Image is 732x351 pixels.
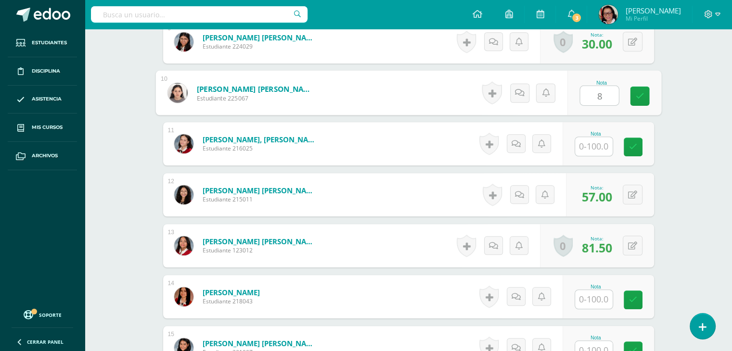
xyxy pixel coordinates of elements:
a: [PERSON_NAME] [PERSON_NAME] [196,84,315,94]
span: Soporte [39,312,62,318]
img: 15e9194500bf7f075eb37453df1440c1.png [174,134,193,153]
a: [PERSON_NAME] [PERSON_NAME] [203,186,318,195]
span: Disciplina [32,67,60,75]
div: Nota [575,131,617,137]
div: Nota [575,284,617,289]
img: 073ab9fb05eb5e4f9239493c9ec9f7a2.png [599,5,618,24]
span: Estudiantes [32,39,67,47]
a: [PERSON_NAME] [PERSON_NAME] [203,33,318,42]
img: eaec77b5224b4e1709ec34cfcf16adf1.png [174,236,193,255]
div: Nota [575,335,617,340]
img: a12e9ed244526b9cfbea39797abade14.png [174,185,193,204]
span: Mis cursos [32,124,63,131]
span: 57.00 [582,188,612,205]
input: 0-100.0 [575,137,613,156]
span: 30.00 [582,36,612,52]
a: Mis cursos [8,113,77,142]
span: Asistencia [32,95,62,103]
img: 180475922a1341c5f6eb6c93502f9299.png [174,32,193,51]
a: Archivos [8,142,77,170]
span: [PERSON_NAME] [625,6,681,15]
a: [PERSON_NAME] [PERSON_NAME] [203,237,318,246]
span: Estudiante 123012 [203,246,318,254]
div: Nota: [582,31,612,38]
a: [PERSON_NAME], [PERSON_NAME] [203,135,318,144]
span: Estudiante 224029 [203,42,318,50]
img: ee98d4572f4aad745dab46b234c07f8f.png [174,287,193,306]
span: 81.50 [582,239,612,256]
a: Estudiantes [8,29,77,57]
span: Cerrar panel [27,338,64,345]
span: Archivos [32,152,58,160]
input: Busca un usuario... [91,6,308,23]
a: Asistencia [8,86,77,114]
a: [PERSON_NAME] [PERSON_NAME] [203,338,318,348]
a: 0 [553,31,573,53]
div: Nota: [582,184,612,191]
div: Nota [579,80,623,85]
span: Estudiante 225067 [196,94,315,102]
a: Disciplina [8,57,77,86]
span: 3 [571,13,582,23]
a: Soporte [12,308,73,321]
span: Mi Perfil [625,14,681,23]
input: 0-100.0 [580,86,618,105]
span: Estudiante 215011 [203,195,318,203]
input: 0-100.0 [575,290,613,309]
a: 0 [553,235,573,257]
a: [PERSON_NAME] [203,288,260,297]
div: Nota: [582,235,612,242]
span: Estudiante 218043 [203,297,260,305]
img: 29e92449dd738ea143b51e7cfd36f3fe.png [167,83,187,102]
span: Estudiante 216025 [203,144,318,152]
